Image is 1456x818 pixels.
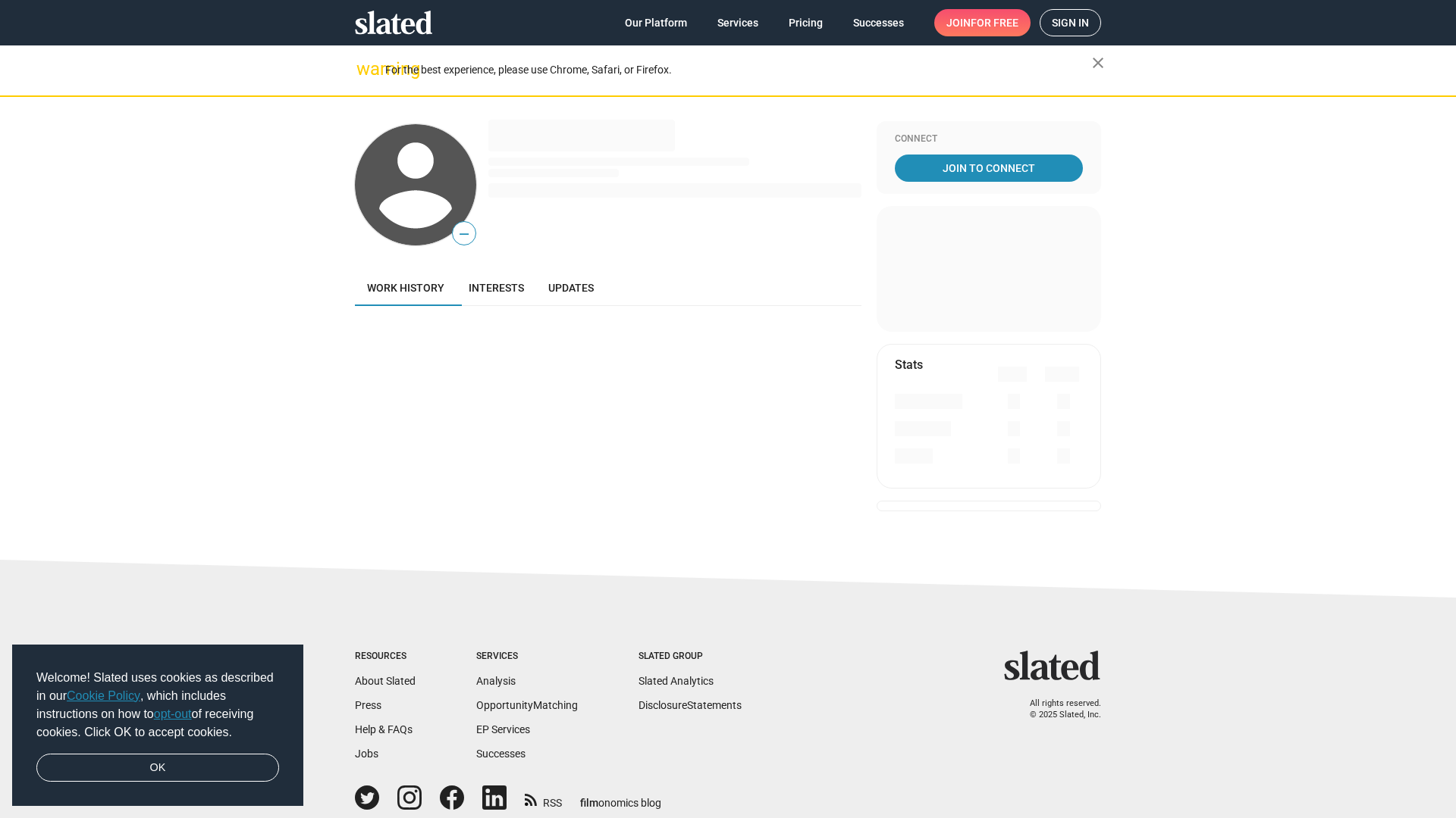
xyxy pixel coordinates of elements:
[639,675,714,687] a: Slated Analytics
[934,9,1031,36] a: Joinfor free
[895,357,923,373] mat-card-title: Stats
[469,282,524,294] span: Interests
[525,787,562,810] a: RSS
[476,651,578,663] div: Services
[946,9,1018,36] span: Join
[154,707,192,720] a: opt-out
[355,675,416,687] a: About Slated
[67,689,140,702] a: Cookie Policy
[895,133,1083,145] div: Connect
[1052,10,1089,36] span: Sign in
[1014,698,1101,720] p: All rights reserved. © 2025 Slated, Inc.
[705,9,770,36] a: Services
[367,282,444,294] span: Work history
[777,9,835,36] a: Pricing
[12,645,303,807] div: cookieconsent
[841,9,916,36] a: Successes
[548,282,594,294] span: Updates
[457,270,536,306] a: Interests
[355,699,381,711] a: Press
[717,9,758,36] span: Services
[476,675,516,687] a: Analysis
[355,748,378,760] a: Jobs
[355,723,413,735] a: Help & FAQs
[453,224,475,244] span: —
[356,60,375,78] mat-icon: warning
[1089,54,1107,72] mat-icon: close
[895,155,1083,182] a: Join To Connect
[355,651,416,663] div: Resources
[853,9,904,36] span: Successes
[36,669,279,742] span: Welcome! Slated uses cookies as described in our , which includes instructions on how to of recei...
[898,155,1080,182] span: Join To Connect
[1040,9,1101,36] a: Sign in
[625,9,687,36] span: Our Platform
[476,699,578,711] a: OpportunityMatching
[476,748,526,760] a: Successes
[355,270,457,306] a: Work history
[536,270,606,306] a: Updates
[971,9,1018,36] span: for free
[580,797,598,809] span: film
[36,754,279,782] a: dismiss cookie message
[639,651,742,663] div: Slated Group
[476,723,530,735] a: EP Services
[580,784,661,810] a: filmonomics blog
[639,699,742,711] a: DisclosureStatements
[613,9,699,36] a: Our Platform
[789,9,823,36] span: Pricing
[385,60,1092,80] div: For the best experience, please use Chrome, Safari, or Firefox.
